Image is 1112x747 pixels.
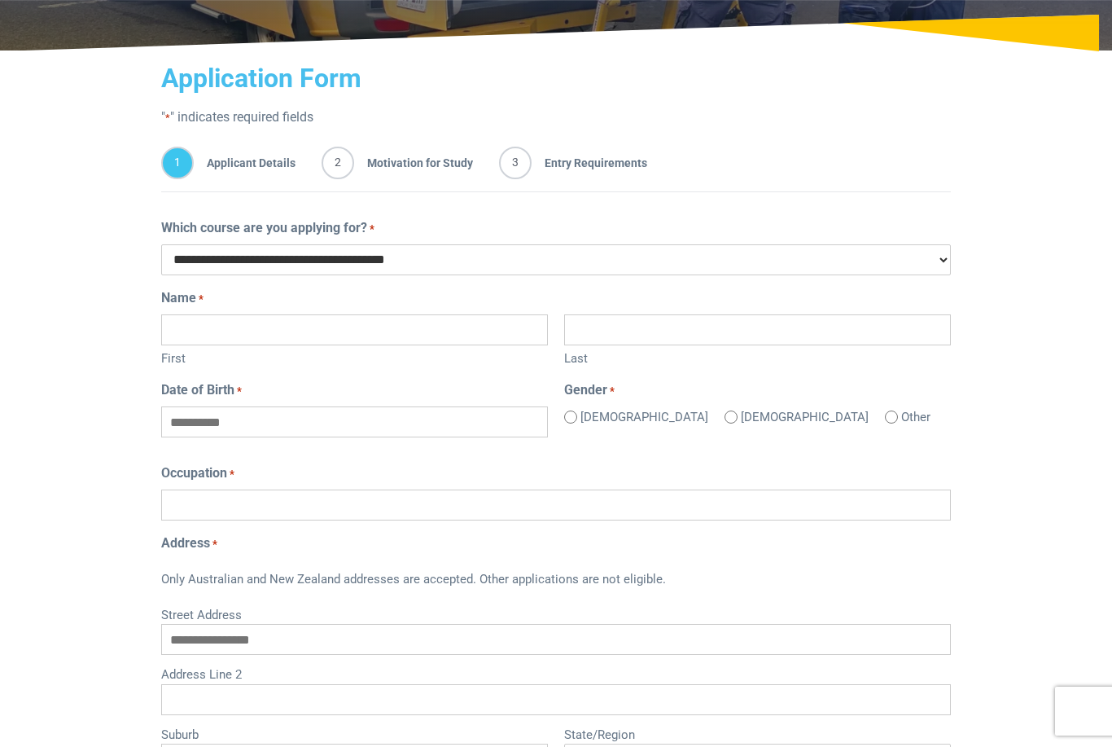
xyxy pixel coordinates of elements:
label: Date of Birth [161,380,242,400]
span: Applicant Details [194,147,296,179]
label: Street Address [161,602,951,625]
label: Occupation [161,464,234,483]
span: Entry Requirements [532,147,647,179]
h2: Application Form [161,63,951,94]
span: 2 [322,147,354,179]
label: [DEMOGRAPHIC_DATA] [580,408,708,427]
span: 3 [499,147,532,179]
label: Which course are you applying for? [161,218,374,238]
label: Suburb [161,722,548,745]
label: State/Region [564,722,951,745]
span: Motivation for Study [354,147,473,179]
div: Only Australian and New Zealand addresses are accepted. Other applications are not eligible. [161,560,951,602]
legend: Address [161,534,951,553]
label: Other [901,408,930,427]
legend: Gender [564,380,951,400]
p: " " indicates required fields [161,108,951,127]
label: [DEMOGRAPHIC_DATA] [741,408,869,427]
label: First [161,345,548,368]
label: Address Line 2 [161,661,951,684]
span: 1 [161,147,194,179]
label: Last [564,345,951,368]
legend: Name [161,288,951,308]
